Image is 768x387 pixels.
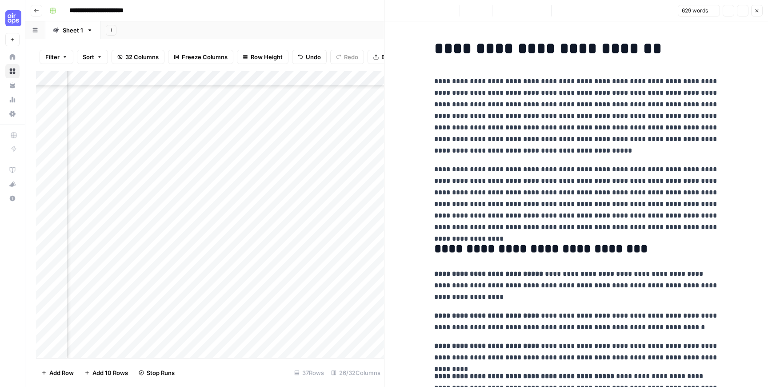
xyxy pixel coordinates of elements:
span: Add Row [49,368,74,377]
span: Freeze Columns [182,52,228,61]
button: 32 Columns [112,50,164,64]
button: Row Height [237,50,288,64]
button: Filter [40,50,73,64]
a: Your Data [5,78,20,93]
a: Usage [5,93,20,107]
div: Sheet 1 [63,26,83,35]
button: Export CSV [368,50,419,64]
span: Add 10 Rows [92,368,128,377]
a: Home [5,50,20,64]
button: Workspace: Cohort 4 [5,7,20,29]
span: 32 Columns [125,52,159,61]
button: Help + Support [5,191,20,206]
span: Stop Runs [147,368,175,377]
span: Row Height [251,52,283,61]
span: Undo [306,52,321,61]
a: Sheet 1 [45,21,100,39]
img: Cohort 4 Logo [5,10,21,26]
button: Add Row [36,366,79,380]
button: Redo [330,50,364,64]
button: Add 10 Rows [79,366,133,380]
div: What's new? [6,177,19,191]
button: 629 words [678,5,720,16]
div: 37 Rows [291,366,328,380]
a: Settings [5,107,20,121]
span: Filter [45,52,60,61]
button: Freeze Columns [168,50,233,64]
button: What's new? [5,177,20,191]
button: Sort [77,50,108,64]
button: Undo [292,50,327,64]
a: Browse [5,64,20,78]
a: AirOps Academy [5,163,20,177]
button: Stop Runs [133,366,180,380]
span: 629 words [682,7,708,15]
div: 26/32 Columns [328,366,384,380]
span: Redo [344,52,358,61]
span: Sort [83,52,94,61]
